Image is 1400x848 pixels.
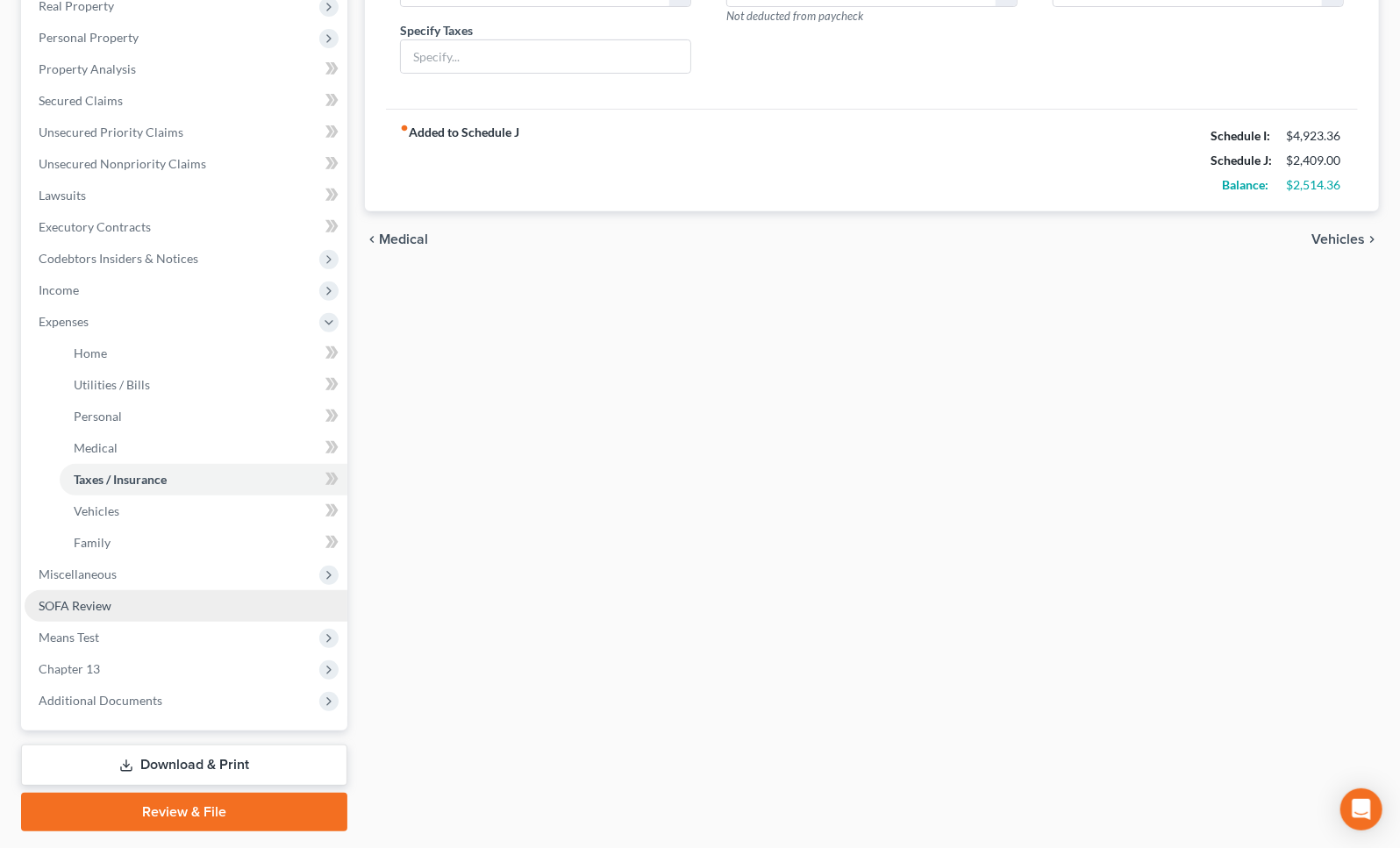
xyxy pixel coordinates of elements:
i: chevron_right [1365,232,1379,246]
strong: Balance: [1222,177,1268,192]
span: Property Analysis [39,61,136,76]
span: Personal Property [39,30,139,45]
div: $4,923.36 [1286,127,1344,145]
button: Vehicles chevron_right [1311,232,1379,246]
span: Vehicles [1311,232,1365,246]
span: Medical [379,232,428,246]
a: Vehicles [60,495,347,527]
a: Lawsuits [25,180,347,211]
a: Personal [60,401,347,432]
i: chevron_left [365,232,379,246]
button: chevron_left Medical [365,232,428,246]
span: Medical [74,440,118,455]
span: Expenses [39,314,89,329]
span: Lawsuits [39,188,86,203]
span: Codebtors Insiders & Notices [39,251,198,266]
strong: Schedule I: [1211,128,1270,143]
span: Family [74,535,111,550]
span: Chapter 13 [39,661,100,676]
a: Property Analysis [25,53,347,85]
span: Miscellaneous [39,567,117,581]
span: Utilities / Bills [74,377,150,392]
a: Review & File [21,793,347,831]
span: Personal [74,409,122,424]
strong: Added to Schedule J [400,124,519,197]
span: Taxes / Insurance [74,472,167,487]
a: Secured Claims [25,85,347,117]
span: SOFA Review [39,598,111,613]
a: Taxes / Insurance [60,464,347,495]
span: Not deducted from paycheck [726,9,863,23]
a: Utilities / Bills [60,369,347,401]
span: Home [74,346,107,360]
input: Specify... [401,40,690,74]
div: $2,409.00 [1286,152,1344,169]
a: Family [60,527,347,559]
strong: Schedule J: [1211,153,1272,167]
div: Open Intercom Messenger [1340,788,1382,830]
span: Income [39,282,79,297]
div: $2,514.36 [1286,176,1344,194]
a: Unsecured Nonpriority Claims [25,148,347,180]
span: Secured Claims [39,93,123,108]
span: Executory Contracts [39,219,151,234]
a: Home [60,338,347,369]
span: Means Test [39,630,99,645]
a: Medical [60,432,347,464]
span: Additional Documents [39,693,162,708]
a: Download & Print [21,745,347,786]
a: SOFA Review [25,590,347,622]
span: Vehicles [74,503,119,518]
span: Unsecured Nonpriority Claims [39,156,206,171]
span: Unsecured Priority Claims [39,125,183,139]
label: Specify Taxes [400,21,473,39]
i: fiber_manual_record [400,124,409,132]
a: Executory Contracts [25,211,347,243]
a: Unsecured Priority Claims [25,117,347,148]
